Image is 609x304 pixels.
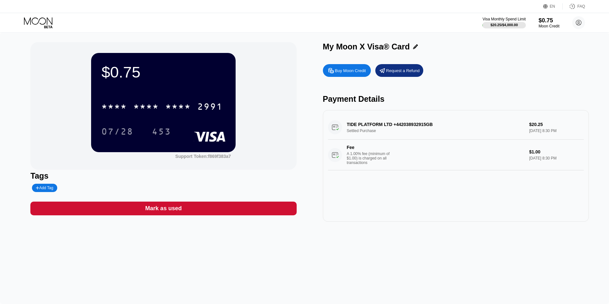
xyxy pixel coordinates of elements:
div: 2991 [197,102,223,113]
div: EN [550,4,555,9]
div: Add Tag [32,184,57,192]
div: Fee [347,145,392,150]
div: Request a Refund [386,68,420,73]
div: Add Tag [36,186,53,190]
div: FAQ [577,4,585,9]
div: 453 [147,123,176,139]
div: [DATE] 8:30 PM [529,156,583,160]
div: $0.75 [539,17,559,24]
div: Tags [30,171,296,181]
div: Buy Moon Credit [323,64,371,77]
div: A 1.00% fee (minimum of $1.00) is charged on all transactions [347,152,395,165]
div: Moon Credit [539,24,559,28]
div: EN [543,3,563,10]
div: My Moon X Visa® Card [323,42,410,51]
div: 07/28 [97,123,138,139]
div: FAQ [563,3,585,10]
div: Visa Monthly Spend Limit [482,17,526,21]
div: $0.75Moon Credit [539,17,559,28]
div: Payment Details [323,94,589,104]
div: Mark as used [145,205,182,212]
div: Buy Moon Credit [335,68,366,73]
div: Support Token: f869f383a7 [175,154,231,159]
div: $0.75 [101,63,225,81]
div: Visa Monthly Spend Limit$20.25/$4,000.00 [482,17,526,28]
div: $1.00 [529,149,583,154]
div: 453 [152,127,171,137]
div: Request a Refund [375,64,423,77]
div: $20.25 / $4,000.00 [490,23,518,27]
div: Mark as used [30,202,296,215]
div: 07/28 [101,127,133,137]
div: Support Token:f869f383a7 [175,154,231,159]
div: FeeA 1.00% fee (minimum of $1.00) is charged on all transactions$1.00[DATE] 8:30 PM [328,140,584,170]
